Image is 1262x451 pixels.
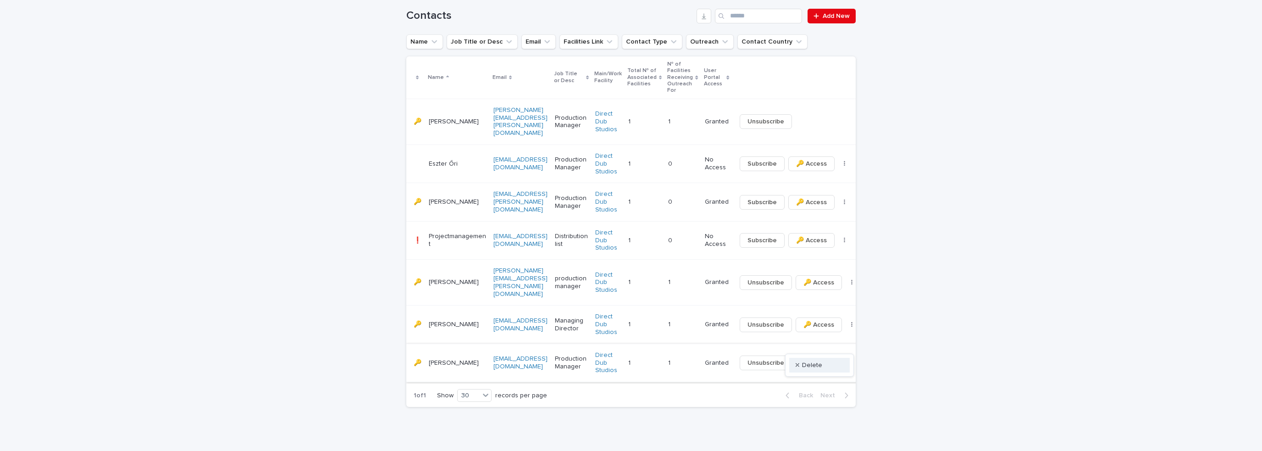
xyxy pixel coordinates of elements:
[406,306,873,344] tr: 🔑🔑 [PERSON_NAME][EMAIL_ADDRESS][DOMAIN_NAME]Managing DirectorDirect Dub Studios 11 11 GrantedUnsu...
[428,72,444,83] p: Name
[740,356,792,370] button: Unsubscribe
[429,118,486,126] p: [PERSON_NAME]
[406,99,873,145] tr: 🔑🔑 [PERSON_NAME][PERSON_NAME][EMAIL_ADDRESS][PERSON_NAME][DOMAIN_NAME]Production ManagerDirect Du...
[795,361,822,370] span: ⤫ Delete
[429,278,486,286] p: [PERSON_NAME]
[668,235,674,245] p: 0
[796,159,827,168] span: 🔑 Access
[705,118,729,126] p: Granted
[555,275,588,290] p: production manager
[493,317,548,332] a: [EMAIL_ADDRESS][DOMAIN_NAME]
[628,319,632,329] p: 1
[595,152,621,175] a: Direct Dub Studios
[437,392,454,400] p: Show
[667,59,693,96] p: № of Facilities Receiving Outreach For
[740,114,792,129] button: Unsubscribe
[740,317,792,332] button: Unsubscribe
[740,156,785,171] button: Subscribe
[747,236,777,245] span: Subscribe
[686,34,734,49] button: Outreach
[808,9,856,23] a: Add New
[788,195,835,210] button: 🔑 Access
[414,277,423,286] p: 🔑
[820,392,841,399] span: Next
[406,145,873,183] tr: Eszter Őri[EMAIL_ADDRESS][DOMAIN_NAME]Production ManagerDirect Dub Studios 11 00 No AccessSubscri...
[458,391,480,401] div: 30
[628,158,632,168] p: 1
[493,356,548,370] a: [EMAIL_ADDRESS][DOMAIN_NAME]
[715,9,802,23] input: Search
[778,391,817,400] button: Back
[747,278,784,287] span: Unsubscribe
[817,391,856,400] button: Next
[555,317,588,333] p: Managing Director
[495,392,547,400] p: records per page
[796,198,827,207] span: 🔑 Access
[668,277,672,286] p: 1
[429,233,486,248] p: Projectmanagement
[823,13,850,19] span: Add New
[704,66,725,89] p: User Portal Access
[668,357,672,367] p: 1
[406,344,873,382] tr: 🔑🔑 [PERSON_NAME][EMAIL_ADDRESS][DOMAIN_NAME] Production ManagerDirect Dub Studios 11 11 GrantedUn...
[493,72,507,83] p: Email
[406,384,433,407] p: 1 of 1
[429,359,486,367] p: [PERSON_NAME]
[447,34,518,49] button: Job Title or Desc
[595,351,621,374] a: Direct Dub Studios
[705,278,729,286] p: Granted
[406,221,873,259] tr: ❗️❗️ Projectmanagement[EMAIL_ADDRESS][DOMAIN_NAME]Distribution listDirect Dub Studios 11 00 No Ac...
[406,9,693,22] h1: Contacts
[406,260,873,306] tr: 🔑🔑 [PERSON_NAME][PERSON_NAME][EMAIL_ADDRESS][PERSON_NAME][DOMAIN_NAME]production managerDirect Du...
[788,156,835,171] button: 🔑 Access
[406,34,443,49] button: Name
[740,195,785,210] button: Subscribe
[429,321,486,329] p: [PERSON_NAME]
[628,235,632,245] p: 1
[803,320,834,329] span: 🔑 Access
[705,321,729,329] p: Granted
[555,156,588,172] p: Production Manager
[595,313,621,336] a: Direct Dub Studios
[493,107,548,136] a: [PERSON_NAME][EMAIL_ADDRESS][PERSON_NAME][DOMAIN_NAME]
[414,116,423,126] p: 🔑
[747,159,777,168] span: Subscribe
[793,392,813,399] span: Back
[555,355,588,371] p: Production Manager
[668,196,674,206] p: 0
[595,229,621,252] a: Direct Dub Studios
[705,359,729,367] p: Granted
[796,275,842,290] button: 🔑 Access
[747,198,777,207] span: Subscribe
[628,277,632,286] p: 1
[429,160,486,168] p: Eszter Őri
[493,267,548,297] a: [PERSON_NAME][EMAIL_ADDRESS][PERSON_NAME][DOMAIN_NAME]
[668,116,672,126] p: 1
[493,156,548,171] a: [EMAIL_ADDRESS][DOMAIN_NAME]
[559,34,618,49] button: Facilities Link
[594,69,622,86] p: Main/Work Facility
[493,191,548,213] a: [EMAIL_ADDRESS][PERSON_NAME][DOMAIN_NAME]
[628,116,632,126] p: 1
[627,66,657,89] p: Total № of Associated Facilities
[740,275,792,290] button: Unsubscribe
[668,319,672,329] p: 1
[555,195,588,210] p: Production Manager
[414,357,423,367] p: 🔑
[788,233,835,248] button: 🔑 Access
[796,236,827,245] span: 🔑 Access
[737,34,808,49] button: Contact Country
[705,233,729,248] p: No Access
[406,183,873,221] tr: 🔑🔑 [PERSON_NAME][EMAIL_ADDRESS][PERSON_NAME][DOMAIN_NAME]Production ManagerDirect Dub Studios 11 ...
[555,114,588,130] p: Production Manager
[803,278,834,287] span: 🔑 Access
[414,319,423,329] p: 🔑
[628,196,632,206] p: 1
[493,233,548,247] a: [EMAIL_ADDRESS][DOMAIN_NAME]
[668,158,674,168] p: 0
[414,196,423,206] p: 🔑
[414,235,423,245] p: ❗️
[747,320,784,329] span: Unsubscribe
[796,317,842,332] button: 🔑 Access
